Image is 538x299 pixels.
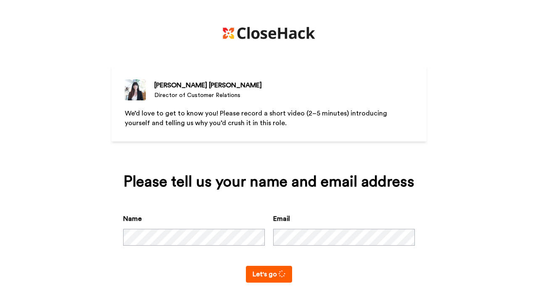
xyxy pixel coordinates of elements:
div: Director of Customer Relations [154,91,262,100]
button: Let's go [246,266,292,283]
label: Email [273,214,290,224]
div: [PERSON_NAME] [PERSON_NAME] [154,80,262,90]
img: https://cdn.bonjoro.com/media/8ef20797-8052-423f-a066-3a70dff60c56/6f41e73b-fbe8-40a5-8aec-628176... [223,27,315,39]
img: Director of Customer Relations [125,79,146,100]
label: Name [123,214,142,224]
div: Please tell us your name and email address [123,173,415,190]
span: We’d love to get to know you! Please record a short video (2–5 minutes) introducing yourself and ... [125,110,389,126]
